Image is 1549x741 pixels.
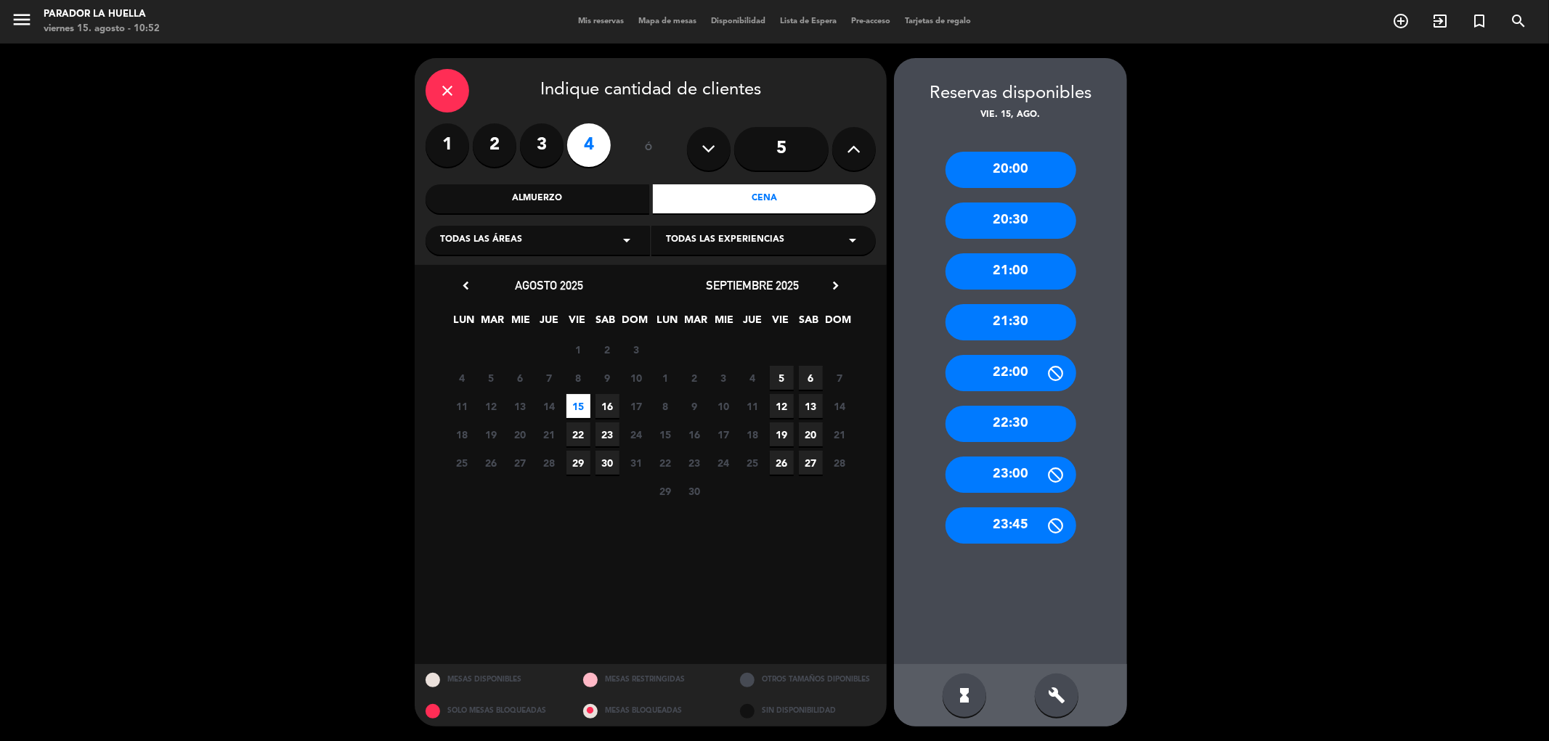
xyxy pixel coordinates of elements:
div: 21:00 [946,253,1076,290]
span: 29 [654,479,678,503]
span: 2 [595,337,619,361]
span: LUN [656,311,680,335]
div: MESAS RESTRINGIDAS [572,664,730,695]
span: 26 [770,451,794,475]
span: 22 [566,422,590,446]
span: 14 [828,394,852,418]
i: turned_in_not [1471,12,1488,30]
span: 5 [479,366,503,390]
div: 21:30 [946,304,1076,340]
span: 12 [479,394,503,418]
span: 19 [770,422,794,446]
span: Mapa de mesas [631,17,704,25]
span: Todas las áreas [440,233,522,247]
span: 10 [625,366,649,390]
span: VIE [769,311,793,335]
span: MAR [684,311,708,335]
i: hourglass_full [956,687,973,704]
button: menu [11,9,33,36]
span: 30 [683,479,707,503]
span: SAB [594,311,618,335]
span: 14 [537,394,561,418]
span: 5 [770,366,794,390]
i: close [439,82,456,99]
i: arrow_drop_down [618,232,635,249]
div: Reservas disponibles [894,80,1127,108]
span: 6 [799,366,823,390]
i: chevron_right [828,278,843,293]
div: 22:00 [946,355,1076,391]
span: 23 [595,422,619,446]
span: 12 [770,394,794,418]
span: 25 [450,451,474,475]
label: 3 [520,123,564,167]
span: 21 [828,422,852,446]
span: Mis reservas [571,17,631,25]
span: septiembre 2025 [706,278,799,292]
span: 28 [828,451,852,475]
span: 24 [712,451,736,475]
span: 29 [566,451,590,475]
div: vie. 15, ago. [894,108,1127,123]
div: Cena [653,184,877,213]
span: 23 [683,451,707,475]
span: 9 [595,366,619,390]
div: ó [625,123,672,174]
span: 10 [712,394,736,418]
span: 7 [828,366,852,390]
span: LUN [452,311,476,335]
span: 20 [508,422,532,446]
span: 27 [508,451,532,475]
span: VIE [566,311,590,335]
span: agosto 2025 [515,278,583,292]
span: JUE [741,311,765,335]
span: DOM [826,311,850,335]
div: 20:00 [946,152,1076,188]
span: Todas las experiencias [666,233,784,247]
span: 21 [537,422,561,446]
span: MAR [481,311,505,335]
span: 16 [683,422,707,446]
span: 20 [799,422,823,446]
i: menu [11,9,33,30]
span: 1 [566,337,590,361]
div: 23:00 [946,457,1076,493]
span: 28 [537,451,561,475]
i: add_circle_outline [1392,12,1410,30]
div: SIN DISPONIBILIDAD [729,695,887,726]
span: JUE [537,311,561,335]
div: Almuerzo [426,184,649,213]
span: 24 [625,422,649,446]
span: 15 [566,394,590,418]
div: MESAS DISPONIBLES [415,664,572,695]
span: 9 [683,394,707,418]
div: 20:30 [946,202,1076,239]
div: viernes 15. agosto - 10:52 [44,22,160,36]
i: build [1048,687,1065,704]
span: 8 [566,366,590,390]
span: 19 [479,422,503,446]
span: 16 [595,394,619,418]
div: Indique cantidad de clientes [426,69,876,112]
span: 6 [508,366,532,390]
span: 18 [741,422,765,446]
i: search [1510,12,1527,30]
span: 3 [625,337,649,361]
span: DOM [622,311,646,335]
span: 22 [654,451,678,475]
label: 2 [473,123,516,167]
div: 22:30 [946,406,1076,442]
div: OTROS TAMAÑOS DIPONIBLES [729,664,887,695]
span: SAB [797,311,821,335]
i: chevron_left [458,278,473,293]
i: exit_to_app [1431,12,1449,30]
span: 11 [450,394,474,418]
span: 4 [741,366,765,390]
span: 17 [712,422,736,446]
span: Lista de Espera [773,17,844,25]
span: Disponibilidad [704,17,773,25]
span: 15 [654,422,678,446]
span: MIE [712,311,736,335]
span: 11 [741,394,765,418]
span: 13 [508,394,532,418]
